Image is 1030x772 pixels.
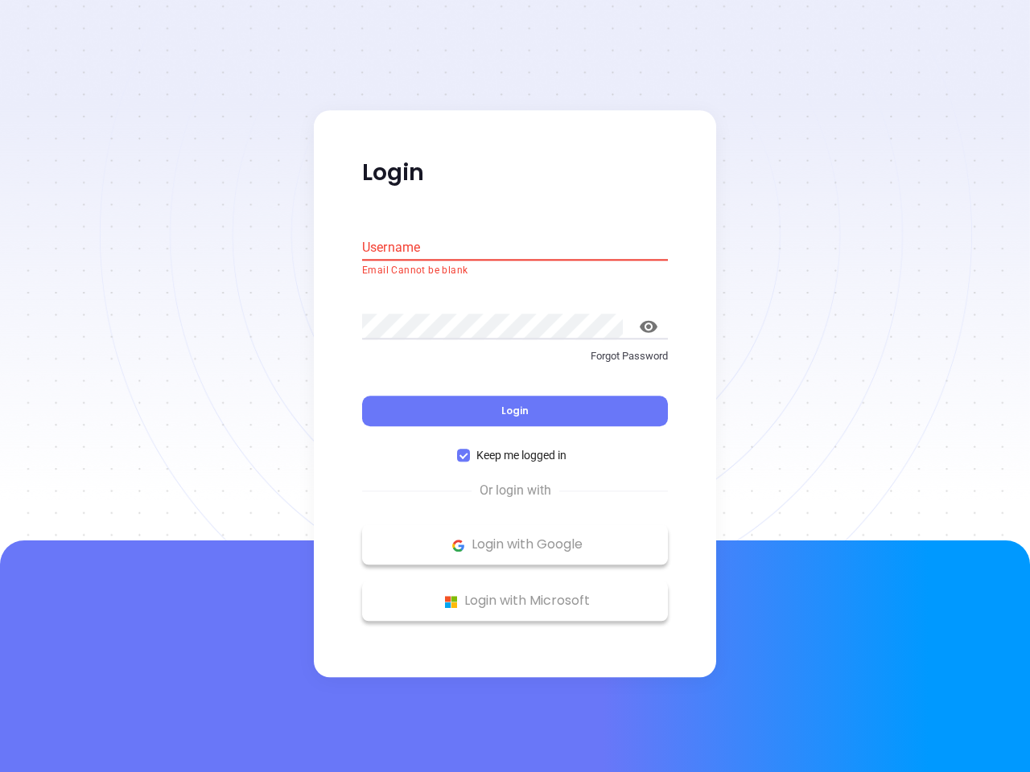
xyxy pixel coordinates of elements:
p: Login [362,158,668,187]
p: Login with Microsoft [370,589,660,614]
span: Keep me logged in [470,447,573,465]
p: Forgot Password [362,348,668,364]
img: Microsoft Logo [441,592,461,612]
span: Or login with [472,482,559,501]
a: Forgot Password [362,348,668,377]
button: Login [362,396,668,427]
p: Login with Google [370,533,660,557]
span: Login [501,404,529,418]
button: toggle password visibility [629,307,668,346]
button: Google Logo Login with Google [362,525,668,565]
img: Google Logo [448,536,468,556]
p: Email Cannot be blank [362,263,668,279]
button: Microsoft Logo Login with Microsoft [362,581,668,622]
